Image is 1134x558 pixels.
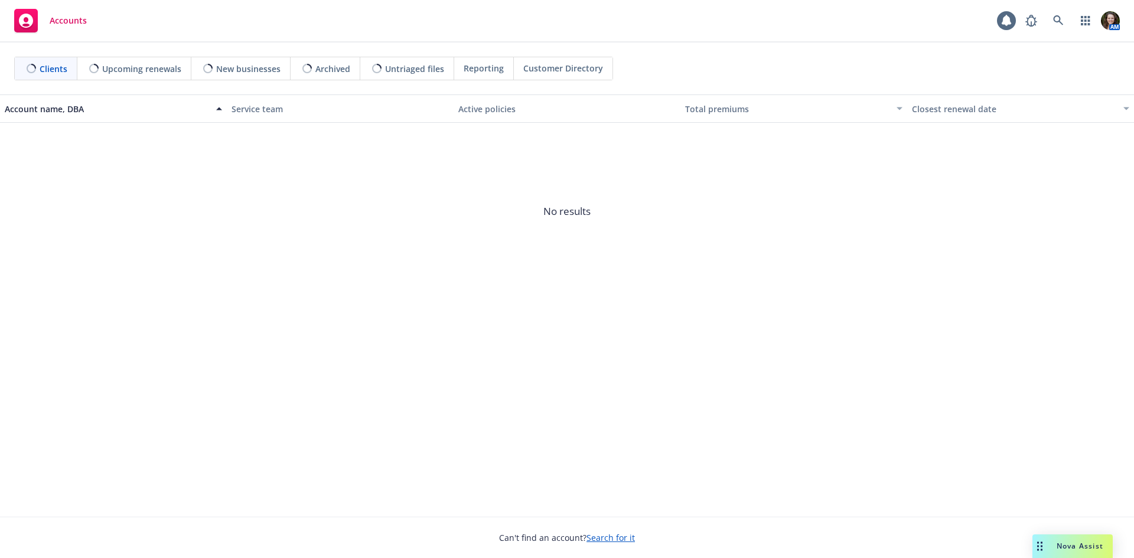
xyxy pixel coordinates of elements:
[458,103,676,115] div: Active policies
[50,16,87,25] span: Accounts
[907,94,1134,123] button: Closest renewal date
[454,94,680,123] button: Active policies
[1019,9,1043,32] a: Report a Bug
[912,103,1116,115] div: Closest renewal date
[1057,541,1103,551] span: Nova Assist
[586,532,635,543] a: Search for it
[9,4,92,37] a: Accounts
[216,63,281,75] span: New businesses
[1032,534,1113,558] button: Nova Assist
[1074,9,1097,32] a: Switch app
[685,103,889,115] div: Total premiums
[315,63,350,75] span: Archived
[5,103,209,115] div: Account name, DBA
[102,63,181,75] span: Upcoming renewals
[385,63,444,75] span: Untriaged files
[227,94,454,123] button: Service team
[40,63,67,75] span: Clients
[499,531,635,544] span: Can't find an account?
[1101,11,1120,30] img: photo
[232,103,449,115] div: Service team
[680,94,907,123] button: Total premiums
[1032,534,1047,558] div: Drag to move
[1047,9,1070,32] a: Search
[523,62,603,74] span: Customer Directory
[464,62,504,74] span: Reporting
